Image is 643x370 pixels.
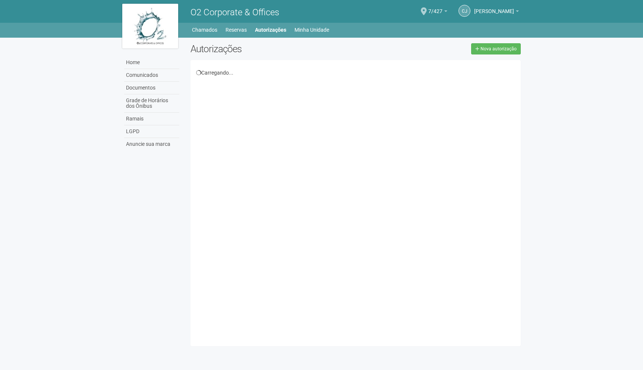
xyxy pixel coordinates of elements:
h2: Autorizações [190,43,350,54]
a: Ramais [124,113,179,125]
a: CJ [458,5,470,17]
a: Grade de Horários dos Ônibus [124,94,179,113]
a: LGPD [124,125,179,138]
span: 7/427 [428,1,442,14]
a: Autorizações [255,25,286,35]
a: Nova autorização [471,43,521,54]
span: Nova autorização [480,46,517,51]
img: logo.jpg [122,4,178,48]
a: [PERSON_NAME] [474,9,519,15]
span: CESAR JAHARA DE ALBUQUERQUE [474,1,514,14]
a: Reservas [226,25,247,35]
a: 7/427 [428,9,447,15]
a: Minha Unidade [294,25,329,35]
span: O2 Corporate & Offices [190,7,279,18]
div: Carregando... [196,69,516,76]
a: Anuncie sua marca [124,138,179,150]
a: Documentos [124,82,179,94]
a: Chamados [192,25,217,35]
a: Comunicados [124,69,179,82]
a: Home [124,56,179,69]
